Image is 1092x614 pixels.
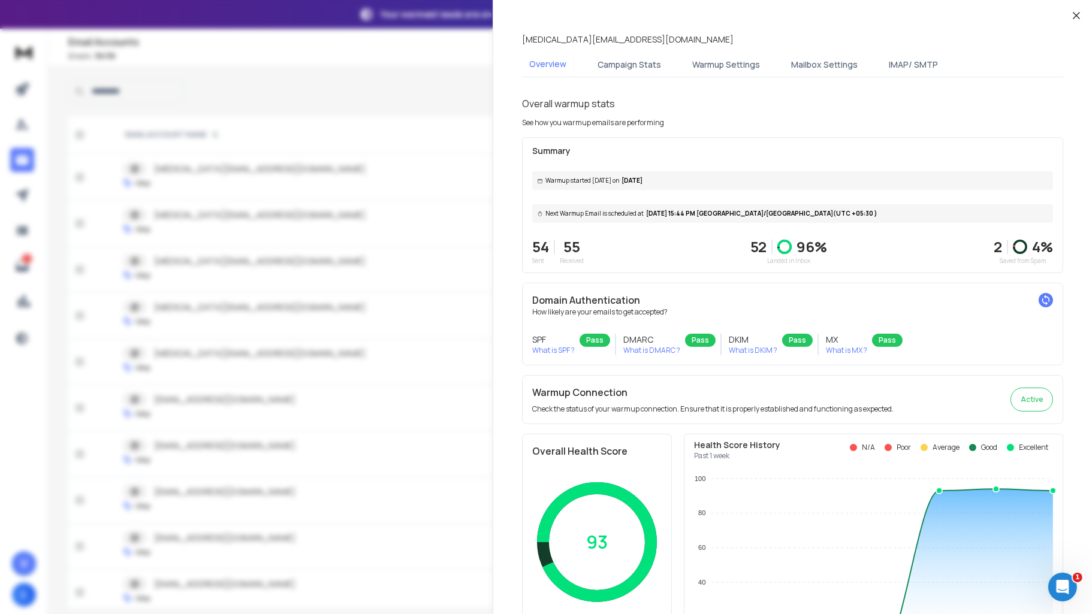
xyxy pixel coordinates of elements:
[695,475,705,482] tspan: 100
[532,404,894,414] p: Check the status of your warmup connection. Ensure that it is properly established and functionin...
[1048,573,1077,601] iframe: Intercom live chat
[532,334,575,346] h3: SPF
[532,171,1053,190] div: [DATE]
[729,346,777,355] p: What is DKIM ?
[750,237,767,256] p: 52
[933,443,960,452] p: Average
[698,579,705,586] tspan: 40
[826,334,867,346] h3: MX
[560,256,584,265] p: Received
[826,346,867,355] p: What is MX ?
[586,531,608,553] p: 93
[685,334,716,347] div: Pass
[685,52,767,78] button: Warmup Settings
[522,51,574,78] button: Overview
[981,443,997,452] p: Good
[1010,388,1053,412] button: Active
[882,52,945,78] button: IMAP/ SMTP
[532,204,1053,223] div: [DATE] 15:44 PM [GEOGRAPHIC_DATA]/[GEOGRAPHIC_DATA] (UTC +05:30 )
[694,451,780,461] p: Past 1 week
[872,334,903,347] div: Pass
[698,544,705,551] tspan: 60
[897,443,911,452] p: Poor
[698,509,705,516] tspan: 80
[623,334,680,346] h3: DMARC
[623,346,680,355] p: What is DMARC ?
[797,237,827,256] p: 96 %
[994,256,1053,265] p: Saved from Spam
[750,256,827,265] p: Landed in Inbox
[545,209,644,218] span: Next Warmup Email is scheduled at
[532,307,1053,317] p: How likely are your emails to get accepted?
[994,237,1002,256] strong: 2
[560,237,584,256] p: 55
[532,385,894,400] h2: Warmup Connection
[1019,443,1048,452] p: Excellent
[1032,237,1053,256] p: 4 %
[729,334,777,346] h3: DKIM
[545,176,619,185] span: Warmup started [DATE] on
[580,334,610,347] div: Pass
[784,52,865,78] button: Mailbox Settings
[522,96,615,111] h1: Overall warmup stats
[532,145,1053,157] p: Summary
[532,346,575,355] p: What is SPF ?
[522,34,734,46] p: [MEDICAL_DATA][EMAIL_ADDRESS][DOMAIN_NAME]
[532,293,1053,307] h2: Domain Authentication
[532,444,662,458] h2: Overall Health Score
[532,237,549,256] p: 54
[862,443,875,452] p: N/A
[782,334,813,347] div: Pass
[522,118,664,128] p: See how you warmup emails are performing
[1073,573,1082,582] span: 1
[590,52,668,78] button: Campaign Stats
[694,439,780,451] p: Health Score History
[532,256,549,265] p: Sent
